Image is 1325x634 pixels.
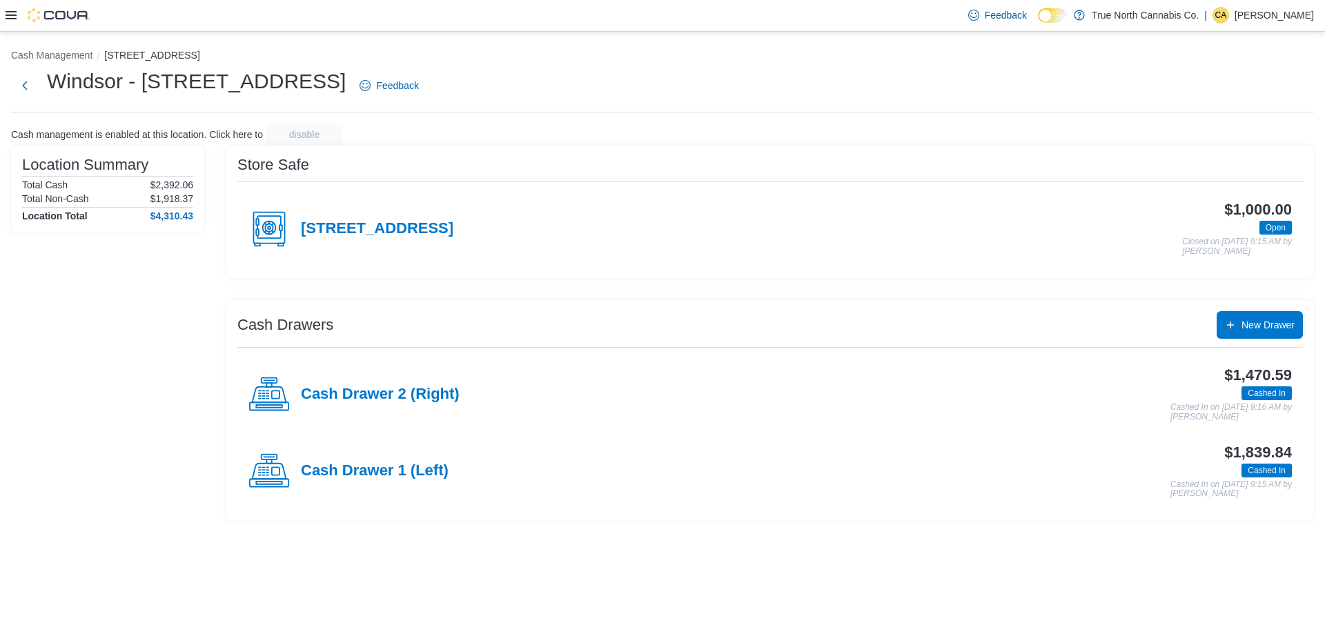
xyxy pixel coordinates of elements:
[1217,311,1303,339] button: New Drawer
[237,157,309,173] h3: Store Safe
[28,8,90,22] img: Cova
[301,462,449,480] h4: Cash Drawer 1 (Left)
[1182,237,1292,256] p: Closed on [DATE] 9:15 AM by [PERSON_NAME]
[22,157,148,173] h3: Location Summary
[11,48,1314,65] nav: An example of EuiBreadcrumbs
[963,1,1032,29] a: Feedback
[11,129,263,140] p: Cash management is enabled at this location. Click here to
[985,8,1027,22] span: Feedback
[22,193,89,204] h6: Total Non-Cash
[1215,7,1227,23] span: CA
[22,210,88,221] h4: Location Total
[1038,8,1067,23] input: Dark Mode
[150,210,193,221] h4: $4,310.43
[1170,480,1292,499] p: Cashed In on [DATE] 9:15 AM by [PERSON_NAME]
[1248,464,1286,477] span: Cashed In
[1241,318,1295,332] span: New Drawer
[266,123,343,146] button: disable
[376,79,418,92] span: Feedback
[1241,386,1292,400] span: Cashed In
[289,128,320,141] span: disable
[22,179,68,190] h6: Total Cash
[1204,7,1207,23] p: |
[11,50,92,61] button: Cash Management
[237,317,333,333] h3: Cash Drawers
[301,386,460,404] h4: Cash Drawer 2 (Right)
[47,68,346,95] h1: Windsor - [STREET_ADDRESS]
[1170,403,1292,422] p: Cashed In on [DATE] 9:16 AM by [PERSON_NAME]
[1266,221,1286,234] span: Open
[1224,444,1292,461] h3: $1,839.84
[150,193,193,204] p: $1,918.37
[1213,7,1229,23] div: Cheyenne Abbott
[1092,7,1199,23] p: True North Cannabis Co.
[1241,464,1292,477] span: Cashed In
[11,72,39,99] button: Next
[1248,387,1286,399] span: Cashed In
[104,50,199,61] button: [STREET_ADDRESS]
[1224,201,1292,218] h3: $1,000.00
[1224,367,1292,384] h3: $1,470.59
[301,220,453,238] h4: [STREET_ADDRESS]
[150,179,193,190] p: $2,392.06
[1235,7,1314,23] p: [PERSON_NAME]
[1259,221,1292,235] span: Open
[354,72,424,99] a: Feedback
